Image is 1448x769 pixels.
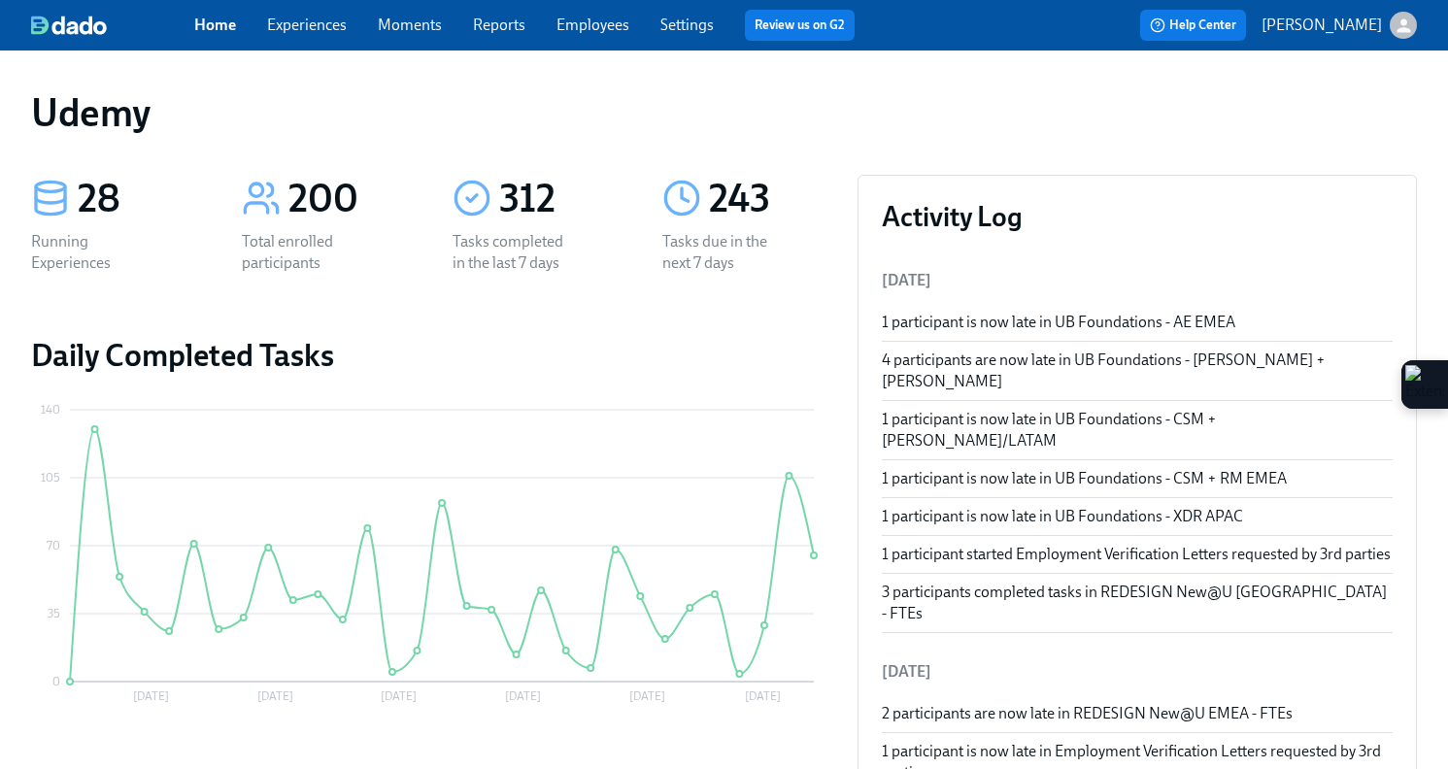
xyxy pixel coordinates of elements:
[556,16,629,34] a: Employees
[31,16,194,35] a: dado
[882,703,1393,724] div: 2 participants are now late in REDESIGN New@U EMEA - FTEs
[755,16,845,35] a: Review us on G2
[52,675,60,688] tspan: 0
[242,231,366,274] div: Total enrolled participants
[745,689,781,703] tspan: [DATE]
[882,199,1393,234] h3: Activity Log
[381,689,417,703] tspan: [DATE]
[257,689,293,703] tspan: [DATE]
[267,16,347,34] a: Experiences
[745,10,855,41] button: Review us on G2
[41,403,60,417] tspan: 140
[41,471,60,485] tspan: 105
[31,89,151,136] h1: Udemy
[1140,10,1246,41] button: Help Center
[1150,16,1236,35] span: Help Center
[709,175,826,223] div: 243
[1262,15,1382,36] p: [PERSON_NAME]
[882,582,1393,624] div: 3 participants completed tasks in REDESIGN New@U [GEOGRAPHIC_DATA] - FTEs
[288,175,406,223] div: 200
[78,175,195,223] div: 28
[882,271,931,289] span: [DATE]
[453,231,577,274] div: Tasks completed in the last 7 days
[660,16,714,34] a: Settings
[31,16,107,35] img: dado
[133,689,169,703] tspan: [DATE]
[1262,12,1417,39] button: [PERSON_NAME]
[31,336,826,375] h2: Daily Completed Tasks
[1405,365,1444,404] img: Extension Icon
[499,175,617,223] div: 312
[31,231,155,274] div: Running Experiences
[194,16,236,34] a: Home
[882,544,1393,565] div: 1 participant started Employment Verification Letters requested by 3rd parties
[47,539,60,552] tspan: 70
[505,689,541,703] tspan: [DATE]
[882,506,1393,527] div: 1 participant is now late in UB Foundations - XDR APAC
[882,468,1393,489] div: 1 participant is now late in UB Foundations - CSM + RM EMEA
[473,16,525,34] a: Reports
[882,409,1393,451] div: 1 participant is now late in UB Foundations - CSM + [PERSON_NAME]/LATAM
[662,231,787,274] div: Tasks due in the next 7 days
[48,607,60,620] tspan: 35
[882,649,1393,695] li: [DATE]
[629,689,665,703] tspan: [DATE]
[882,312,1393,333] div: 1 participant is now late in UB Foundations - AE EMEA
[882,350,1393,392] div: 4 participants are now late in UB Foundations - [PERSON_NAME] + [PERSON_NAME]
[378,16,442,34] a: Moments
